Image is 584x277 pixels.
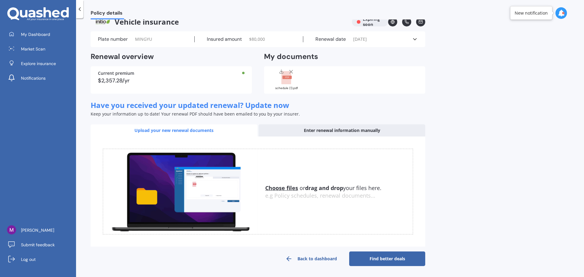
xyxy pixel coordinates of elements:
span: Keep your information up to date! Your renewal PDF should have been emailed to you by your insurer. [91,111,300,117]
a: Notifications [5,72,76,84]
a: My Dashboard [5,28,76,40]
a: Explore insurance [5,57,76,70]
a: Find better deals [349,251,425,266]
span: Have you received your updated renewal? Update now [91,100,289,110]
a: Back to dashboard [273,251,349,266]
span: Vehicle insurance [91,17,347,26]
img: ACg8ocLrHdP3fXGOAtNktSJwS7T377a2RUKnNkAX70U6Jt6F5Qkgpw=s96-c [7,225,16,234]
span: MINGYU [135,36,152,42]
span: $ 80,000 [249,36,265,42]
div: e.g Policy schedules, renewal documents... [265,192,413,199]
span: Policy details [91,10,124,18]
a: Log out [5,253,76,265]
div: Current premium [98,71,245,75]
div: schedule (1).pdf [271,87,302,90]
span: Submit feedback [21,242,55,248]
span: My Dashboard [21,31,50,37]
a: [PERSON_NAME] [5,224,76,236]
span: [DATE] [353,36,367,42]
b: drag and drop [305,184,343,192]
h2: My documents [264,52,318,61]
h2: Renewal overview [91,52,252,61]
span: Log out [21,256,36,262]
div: Upload your new renewal documents [91,124,257,137]
label: Insured amount [207,36,242,42]
div: New notification [515,10,548,16]
span: Explore insurance [21,61,56,67]
span: [PERSON_NAME] [21,227,54,233]
a: Submit feedback [5,239,76,251]
label: Plate number [98,36,128,42]
div: $2,357.28/yr [98,78,245,83]
img: upload.de96410c8ce839c3fdd5.gif [103,149,258,234]
div: Enter renewal information manually [259,124,425,137]
label: Renewal date [315,36,346,42]
span: Notifications [21,75,46,81]
a: Market Scan [5,43,76,55]
img: Initio.webp [91,17,115,26]
span: Market Scan [21,46,45,52]
span: or your files here. [265,184,381,192]
u: Choose files [265,184,298,192]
